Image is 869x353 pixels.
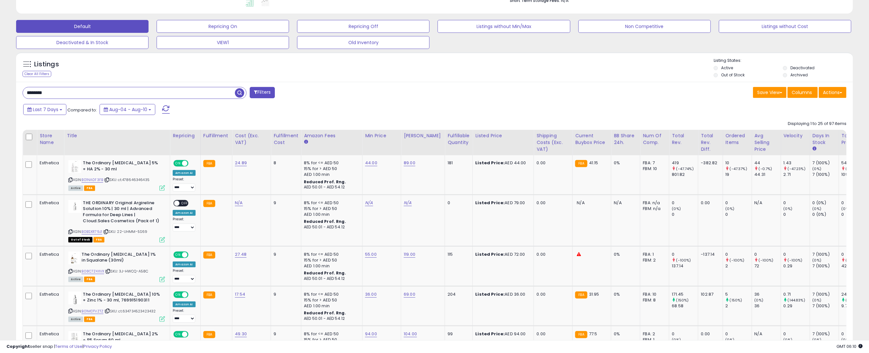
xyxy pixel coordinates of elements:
[475,291,505,297] b: Listed Price:
[672,252,698,257] div: 0
[842,172,868,177] div: 109.55
[614,200,635,206] div: N/A
[475,160,505,166] b: Listed Price:
[784,263,810,269] div: 0.29
[790,72,808,78] label: Archived
[842,132,865,146] div: Total Profit
[68,200,81,213] img: 21dZHqRhBHL._SL40_.jpg
[643,132,666,146] div: Num of Comp.
[16,20,149,33] button: Default
[726,303,752,309] div: 2
[643,257,664,263] div: FBM: 2
[846,166,864,171] small: (-49.89%)
[304,219,346,224] b: Reduced Prof. Rng.
[304,160,357,166] div: 8% for <= AED 50
[68,186,83,191] span: All listings currently available for purchase on Amazon
[676,258,691,263] small: (-100%)
[813,252,839,257] div: 7 (100%)
[83,291,161,305] b: The Ordinary [MEDICAL_DATA] 10% + Zinc 1% - 30 ml, 769915190311
[846,258,861,263] small: (-100%)
[726,206,735,211] small: (0%)
[40,291,59,297] div: Esthetica
[304,224,357,230] div: AED 50.01 - AED 54.12
[536,291,567,297] div: 0.00
[788,121,846,127] div: Displaying 1 to 25 of 97 items
[721,65,733,71] label: Active
[82,177,103,183] a: B01NA0F3FB
[6,344,112,350] div: seller snap | |
[726,291,752,297] div: 5
[643,291,664,297] div: FBA: 10
[173,269,196,283] div: Preset:
[759,258,774,263] small: (-100%)
[726,263,752,269] div: 2
[589,331,597,337] span: 77.5
[173,132,198,139] div: Repricing
[157,36,289,49] button: VIEW1
[304,291,357,297] div: 8% for <= AED 50
[297,36,430,49] button: Old Inventory
[173,210,195,216] div: Amazon AI
[68,252,80,264] img: 31wRwcpjiFL._SL40_.jpg
[68,331,81,344] img: 31Q72VHk2oL._SL40_.jpg
[235,132,268,146] div: Cost (Exc. VAT)
[726,132,749,146] div: Ordered Items
[33,106,58,113] span: Last 7 Days
[23,104,66,115] button: Last 7 Days
[614,291,635,297] div: 0%
[672,263,698,269] div: 137.14
[235,291,245,298] a: 17.54
[475,160,529,166] div: AED 44.00
[448,132,470,146] div: Fulfillable Quantity
[84,277,95,282] span: FBA
[100,104,155,115] button: Aug-04 - Aug-10
[93,237,104,243] span: FBA
[304,303,357,309] div: AED 1.00 min
[180,200,190,206] span: OFF
[701,160,718,166] div: -382.82
[701,331,718,337] div: 0.00
[730,166,747,171] small: (-47.37%)
[68,277,83,282] span: All listings currently available for purchase on Amazon
[788,166,806,171] small: (-47.23%)
[304,257,357,263] div: 15% for > AED 50
[643,252,664,257] div: FBA: 1
[475,200,529,206] div: AED 79.00
[701,252,718,257] div: -137.14
[304,297,357,303] div: 15% for > AED 50
[68,200,165,242] div: ASIN:
[755,331,776,337] div: N/A
[448,200,468,206] div: 0
[84,317,95,322] span: FBA
[68,291,81,304] img: 31pNGZ-DLTL._SL40_.jpg
[103,229,147,234] span: | SKU: 22-UHMM-5S69
[672,291,698,297] div: 171.45
[55,343,82,349] a: Terms of Use
[813,212,839,217] div: 0 (0%)
[672,331,698,337] div: 0
[784,172,810,177] div: 2.71
[304,139,308,145] small: Amazon Fees.
[304,316,357,321] div: AED 50.01 - AED 54.12
[40,160,59,166] div: Esthetica
[755,252,781,257] div: 0
[475,200,505,206] b: Listed Price:
[40,252,59,257] div: Esthetica
[404,291,415,298] a: 69.00
[173,262,195,267] div: Amazon AI
[304,206,357,212] div: 15% for > AED 50
[475,291,529,297] div: AED 36.00
[174,252,182,257] span: ON
[304,185,357,190] div: AED 50.01 - AED 54.12
[701,132,720,153] div: Total Rev. Diff.
[157,20,289,33] button: Repricing On
[83,343,112,349] a: Privacy Policy
[475,252,529,257] div: AED 72.00
[475,331,529,337] div: AED 94.00
[173,309,196,323] div: Preset:
[755,291,781,297] div: 36
[784,303,810,309] div: 0.29
[173,217,196,232] div: Preset:
[726,252,752,257] div: 0
[304,310,346,316] b: Reduced Prof. Rng.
